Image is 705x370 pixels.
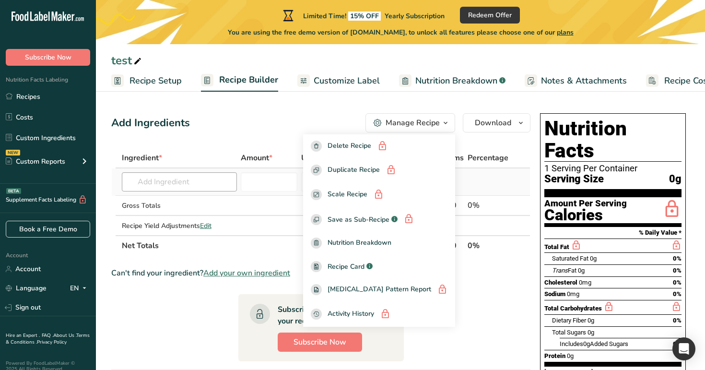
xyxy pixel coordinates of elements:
[560,340,628,347] span: Includes Added Sugars
[552,329,586,336] span: Total Sugars
[328,189,367,201] span: Scale Recipe
[468,200,508,211] div: 0%
[122,201,237,211] div: Gross Totals
[228,27,574,37] span: You are using the free demo version of [DOMAIN_NAME], to unlock all features please choose one of...
[544,164,681,173] div: 1 Serving Per Container
[544,279,577,286] span: Cholesterol
[303,207,455,232] button: Save as Sub-Recipe
[303,159,455,183] button: Duplicate Recipe
[399,70,505,92] a: Nutrition Breakdown
[348,12,381,21] span: 15% OFF
[587,329,594,336] span: 0g
[544,227,681,239] section: % Daily Value *
[278,304,385,327] div: Subscribe to a plan to Unlock your recipe
[297,70,380,92] a: Customize Label
[673,255,681,262] span: 0%
[122,152,162,164] span: Ingredient
[552,255,588,262] span: Saturated Fat
[129,74,182,87] span: Recipe Setup
[6,332,90,346] a: Terms & Conditions .
[303,134,455,159] button: Delete Recipe
[468,10,512,20] span: Redeem Offer
[475,117,511,129] span: Download
[6,156,65,167] div: Custom Reports
[111,267,530,279] div: Can't find your ingredient?
[544,118,681,162] h1: Nutrition Facts
[544,290,565,298] span: Sodium
[673,317,681,324] span: 0%
[241,152,272,164] span: Amount
[219,73,278,86] span: Recipe Builder
[278,333,362,352] button: Subscribe Now
[385,12,445,21] span: Yearly Subscription
[111,70,182,92] a: Recipe Setup
[544,208,627,222] div: Calories
[328,262,364,272] span: Recipe Card
[294,336,346,348] span: Subscribe Now
[525,70,627,92] a: Notes & Attachments
[579,279,591,286] span: 0mg
[587,317,594,324] span: 0g
[303,278,455,303] button: [MEDICAL_DATA] Pattern Report
[463,113,530,132] button: Download
[37,339,67,346] a: Privacy Policy
[328,284,431,296] span: [MEDICAL_DATA] Pattern Report
[25,52,71,62] span: Subscribe Now
[203,267,290,279] span: Add your own ingredient
[111,52,143,69] div: test
[6,150,20,155] div: NEW
[578,267,585,274] span: 0g
[328,165,380,177] span: Duplicate Recipe
[669,173,681,185] span: 0g
[122,172,237,191] input: Add Ingredient
[42,332,53,339] a: FAQ .
[303,183,455,207] button: Scale Recipe
[386,117,440,129] div: Manage Recipe
[466,235,510,255] th: 0%
[53,332,76,339] a: About Us .
[544,352,565,359] span: Protein
[567,290,579,298] span: 0mg
[301,152,319,164] span: Unit
[6,49,90,66] button: Subscribe Now
[200,221,211,230] span: Edit
[590,255,597,262] span: 0g
[70,283,90,294] div: EN
[552,267,568,274] i: Trans
[365,113,455,132] button: Manage Recipe
[552,317,586,324] span: Dietary Fiber
[328,309,374,321] span: Activity History
[6,332,40,339] a: Hire an Expert .
[673,290,681,298] span: 0%
[122,221,237,231] div: Recipe Yield Adjustments
[673,279,681,286] span: 0%
[544,243,569,251] span: Total Fat
[328,238,391,249] span: Nutrition Breakdown
[111,115,190,131] div: Add Ingredients
[468,152,508,164] span: Percentage
[201,69,278,92] a: Recipe Builder
[303,302,455,327] button: Activity History
[552,267,576,274] span: Fat
[328,215,389,225] span: Save as Sub-Recipe
[6,280,47,297] a: Language
[460,7,520,24] button: Redeem Offer
[544,173,604,185] span: Serving Size
[6,221,90,238] a: Book a Free Demo
[120,235,439,255] th: Net Totals
[281,10,445,21] div: Limited Time!
[303,255,455,278] a: Recipe Card
[6,188,21,194] div: BETA
[583,340,590,347] span: 0g
[673,267,681,274] span: 0%
[544,199,627,208] div: Amount Per Serving
[303,231,455,255] a: Nutrition Breakdown
[328,141,371,153] span: Delete Recipe
[567,352,574,359] span: 0g
[541,74,627,87] span: Notes & Attachments
[544,305,602,312] span: Total Carbohydrates
[557,28,574,37] span: plans
[672,337,695,360] div: Open Intercom Messenger
[415,74,497,87] span: Nutrition Breakdown
[314,74,380,87] span: Customize Label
